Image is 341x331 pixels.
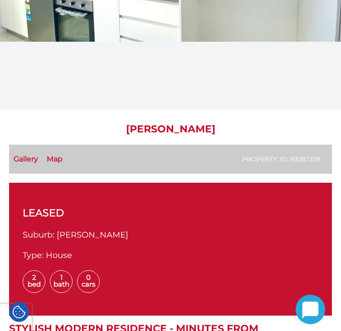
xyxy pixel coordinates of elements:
h1: [PERSON_NAME] [9,123,332,135]
span: Suburb: [23,230,54,240]
span: 1 Bath [50,270,73,293]
span: Type: [23,250,44,260]
span: 2 Bed [23,270,45,293]
span: [PERSON_NAME] [57,230,128,240]
span: 0 Cars [77,270,100,293]
div: Cookie Settings [9,302,29,322]
a: Gallery [14,155,38,163]
span: leased [23,205,64,220]
a: Map [47,155,63,163]
span: House [46,250,72,260]
p: Property ID: R3287228 [242,154,321,165]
